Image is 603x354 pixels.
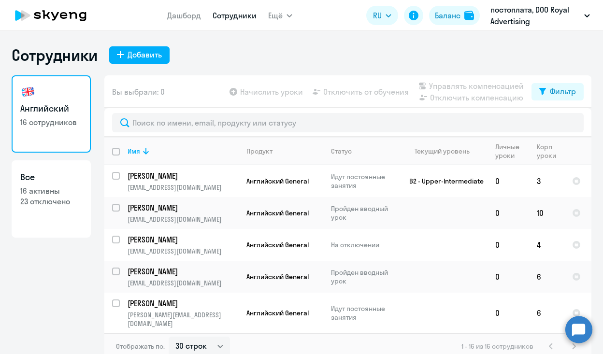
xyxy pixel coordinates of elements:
span: Английский General [246,209,309,217]
div: Имя [128,147,140,156]
td: 0 [488,197,529,229]
input: Поиск по имени, email, продукту или статусу [112,113,584,132]
td: 0 [488,165,529,197]
div: Статус [331,147,352,156]
td: 10 [529,197,564,229]
button: RU [366,6,398,25]
a: Английский16 сотрудников [12,75,91,153]
h3: Английский [20,102,82,115]
p: [EMAIL_ADDRESS][DOMAIN_NAME] [128,215,238,224]
h3: Все [20,171,82,184]
p: На отключении [331,241,397,249]
span: Английский General [246,309,309,317]
span: Английский General [246,272,309,281]
p: [PERSON_NAME] [128,298,237,309]
a: [PERSON_NAME] [128,202,238,213]
a: [PERSON_NAME] [128,234,238,245]
h1: Сотрудники [12,45,98,65]
span: RU [373,10,382,21]
img: english [20,84,36,99]
p: [EMAIL_ADDRESS][DOMAIN_NAME] [128,247,238,255]
button: Ещё [268,6,292,25]
img: balance [464,11,474,20]
div: Текущий уровень [415,147,470,156]
td: 6 [529,293,564,333]
div: Баланс [435,10,460,21]
p: постоплата, DOO Royal Advertising [490,4,580,27]
td: 4 [529,229,564,261]
p: [EMAIL_ADDRESS][DOMAIN_NAME] [128,279,238,287]
span: Английский General [246,177,309,185]
div: Добавить [128,49,162,60]
div: Корп. уроки [537,142,558,160]
a: [PERSON_NAME] [128,298,238,309]
div: Личные уроки [495,142,522,160]
p: [PERSON_NAME][EMAIL_ADDRESS][DOMAIN_NAME] [128,311,238,328]
span: 1 - 16 из 16 сотрудников [461,342,533,351]
div: Корп. уроки [537,142,564,160]
div: Продукт [246,147,273,156]
span: Ещё [268,10,283,21]
span: Отображать по: [116,342,165,351]
span: Вы выбрали: 0 [112,86,165,98]
div: Личные уроки [495,142,529,160]
a: [PERSON_NAME] [128,266,238,277]
p: Пройден вводный урок [331,204,397,222]
a: Все16 активны23 отключено [12,160,91,238]
td: 0 [488,293,529,333]
p: Идут постоянные занятия [331,304,397,322]
p: [PERSON_NAME] [128,234,237,245]
td: 0 [488,229,529,261]
div: Имя [128,147,238,156]
td: B2 - Upper-Intermediate [398,165,488,197]
a: [PERSON_NAME] [128,170,238,181]
div: Продукт [246,147,323,156]
button: Добавить [109,46,170,64]
a: Дашборд [167,11,201,20]
span: Английский General [246,241,309,249]
td: 6 [529,261,564,293]
td: 3 [529,165,564,197]
p: 16 сотрудников [20,117,82,127]
button: постоплата, DOO Royal Advertising [486,4,595,27]
button: Балансbalance [429,6,480,25]
div: Статус [331,147,397,156]
p: [PERSON_NAME] [128,266,237,277]
div: Текущий уровень [405,147,487,156]
p: [PERSON_NAME] [128,170,237,181]
p: 23 отключено [20,196,82,207]
p: [PERSON_NAME] [128,202,237,213]
p: 16 активны [20,185,82,196]
p: Пройден вводный урок [331,268,397,285]
button: Фильтр [531,83,584,100]
p: Идут постоянные занятия [331,172,397,190]
div: Фильтр [550,85,576,97]
p: [EMAIL_ADDRESS][DOMAIN_NAME] [128,183,238,192]
a: Сотрудники [213,11,257,20]
td: 0 [488,261,529,293]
